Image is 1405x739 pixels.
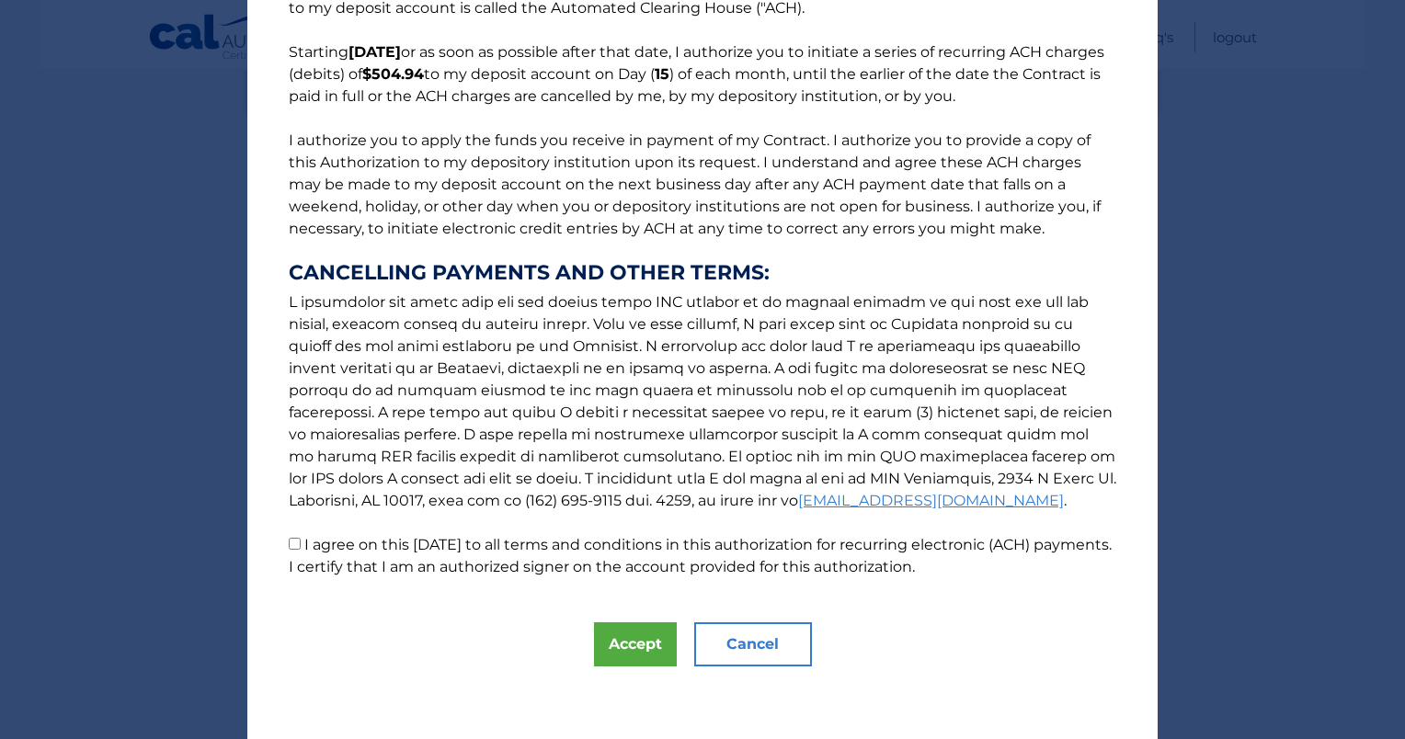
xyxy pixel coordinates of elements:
button: Cancel [694,622,812,666]
a: [EMAIL_ADDRESS][DOMAIN_NAME] [798,492,1064,509]
button: Accept [594,622,677,666]
strong: CANCELLING PAYMENTS AND OTHER TERMS: [289,262,1116,284]
b: [DATE] [348,43,401,61]
b: 15 [655,65,669,83]
label: I agree on this [DATE] to all terms and conditions in this authorization for recurring electronic... [289,536,1112,575]
b: $504.94 [362,65,424,83]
